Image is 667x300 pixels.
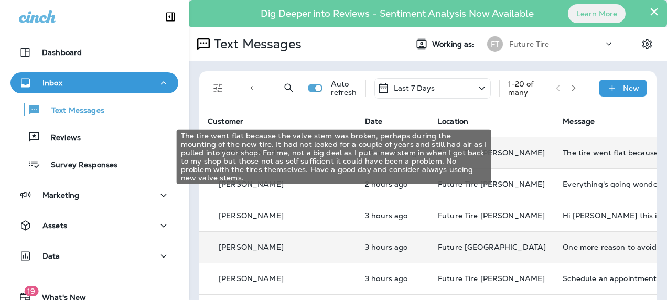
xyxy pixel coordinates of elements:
button: Marketing [10,185,178,206]
p: New [623,84,639,92]
p: Data [42,252,60,260]
div: 1 - 20 of many [508,80,547,97]
span: 19 [24,286,38,296]
p: Survey Responses [40,160,117,170]
span: Working as: [432,40,477,49]
div: The tire went flat because the valve stem was broken, perhaps during the mounting of the new tire... [177,130,491,184]
p: Last 7 Days [394,84,435,92]
button: Learn More [568,4,626,23]
span: Future [GEOGRAPHIC_DATA] [438,242,546,252]
span: Date [365,116,383,126]
p: Future Tire [509,40,550,48]
p: Sep 23, 2025 10:39 AM [365,243,421,251]
p: [PERSON_NAME] [219,180,284,188]
span: Customer [208,116,243,126]
p: Text Messages [41,106,104,116]
p: Dig Deeper into Reviews - Sentiment Analysis Now Available [230,12,564,15]
p: Inbox [42,79,62,87]
span: Future Tire [PERSON_NAME] [438,211,545,220]
button: Assets [10,215,178,236]
button: Reviews [10,126,178,148]
button: Text Messages [10,99,178,121]
div: FT [487,36,503,52]
button: Search Messages [278,78,299,99]
p: Reviews [40,133,81,143]
p: [PERSON_NAME] [219,274,284,283]
span: Future Tire [PERSON_NAME] [438,274,545,283]
p: Assets [42,221,67,230]
button: Collapse Sidebar [156,6,185,27]
p: Text Messages [210,36,302,52]
button: Close [649,3,659,20]
span: Location [438,116,468,126]
p: Sep 23, 2025 10:44 AM [365,211,421,220]
p: Marketing [42,191,79,199]
p: Sep 23, 2025 11:49 AM [365,180,421,188]
p: [PERSON_NAME] [219,243,284,251]
p: Auto refresh [331,80,357,97]
button: Dashboard [10,42,178,63]
button: Data [10,245,178,266]
button: Filters [208,78,229,99]
button: Inbox [10,72,178,93]
p: Dashboard [42,48,82,57]
p: [PERSON_NAME] [219,211,284,220]
span: Message [563,116,595,126]
p: Sep 23, 2025 10:38 AM [365,274,421,283]
button: Survey Responses [10,153,178,175]
button: Settings [638,35,657,53]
